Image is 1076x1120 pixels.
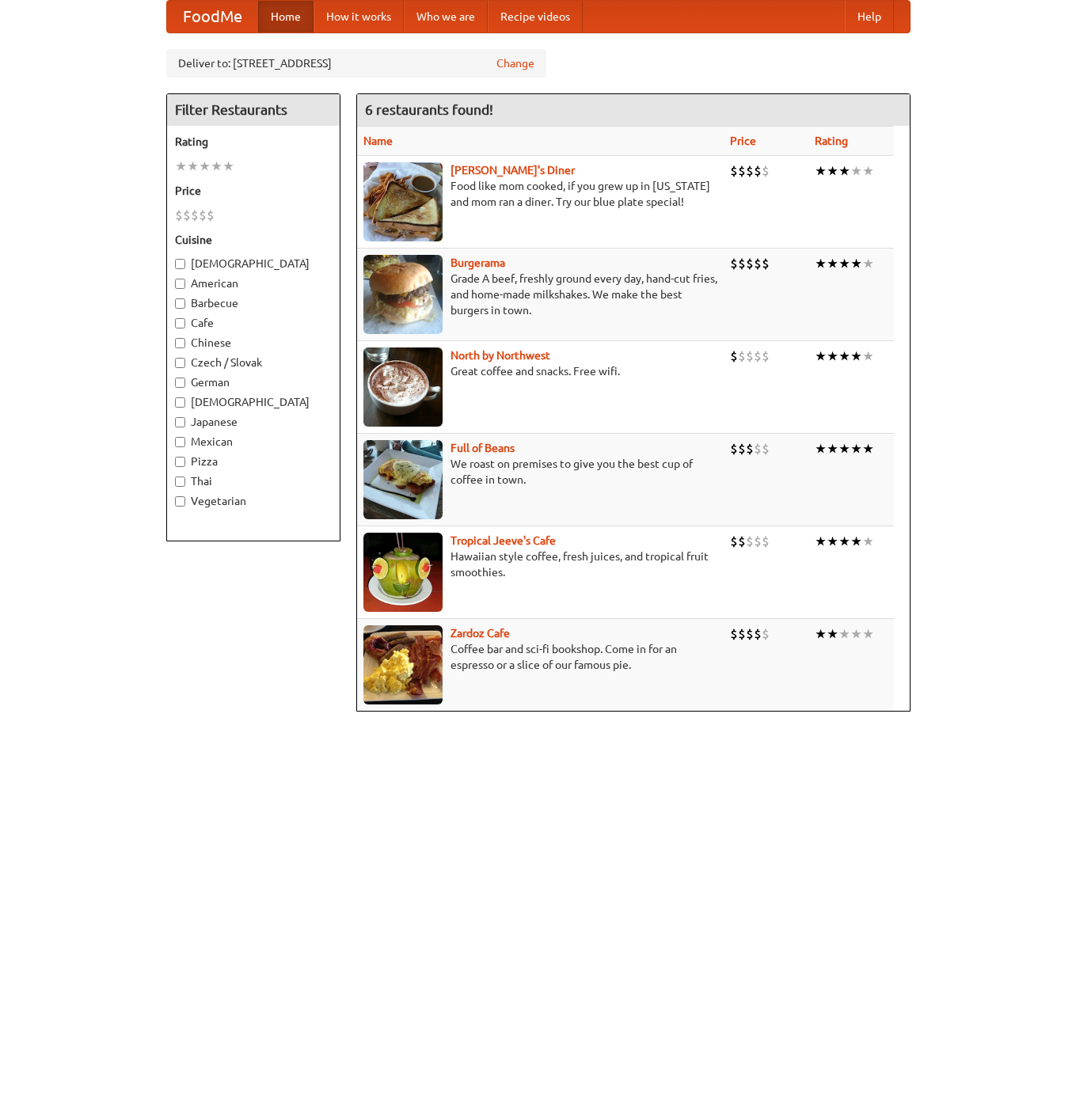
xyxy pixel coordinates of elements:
[730,255,738,272] li: $
[175,232,332,248] h5: Cuisine
[838,533,850,550] li: ★
[746,347,754,365] li: $
[815,625,827,643] li: ★
[175,315,332,331] label: Cafe
[175,298,185,309] input: Barbecue
[175,355,332,370] label: Czech / Slovak
[730,533,738,550] li: $
[730,135,756,147] a: Price
[754,440,762,457] li: $
[175,295,332,311] label: Barbecue
[207,207,215,224] li: $
[175,318,185,328] input: Cafe
[762,440,770,457] li: $
[175,496,185,507] input: Vegetarian
[175,338,185,348] input: Chinese
[175,358,185,368] input: Czech / Slovak
[754,162,762,180] li: $
[827,162,838,180] li: ★
[827,440,838,457] li: ★
[167,1,258,32] a: FoodMe
[167,94,340,126] h4: Filter Restaurants
[451,164,575,177] a: [PERSON_NAME]'s Diner
[211,158,222,175] li: ★
[862,440,874,457] li: ★
[166,49,546,78] div: Deliver to: [STREET_ADDRESS]
[850,255,862,272] li: ★
[175,397,185,408] input: [DEMOGRAPHIC_DATA]
[815,255,827,272] li: ★
[451,256,505,269] a: Burgerama
[838,162,850,180] li: ★
[862,255,874,272] li: ★
[850,440,862,457] li: ★
[838,255,850,272] li: ★
[175,473,332,489] label: Thai
[815,533,827,550] li: ★
[754,625,762,643] li: $
[404,1,488,32] a: Who we are
[175,394,332,410] label: [DEMOGRAPHIC_DATA]
[183,207,191,224] li: $
[175,256,332,271] label: [DEMOGRAPHIC_DATA]
[838,347,850,365] li: ★
[199,158,211,175] li: ★
[762,162,770,180] li: $
[815,135,848,147] a: Rating
[175,279,185,289] input: American
[451,349,550,362] b: North by Northwest
[862,162,874,180] li: ★
[730,162,738,180] li: $
[363,255,443,334] img: burgerama.jpg
[175,183,332,199] h5: Price
[730,347,738,365] li: $
[175,207,183,224] li: $
[175,493,332,509] label: Vegetarian
[363,347,443,427] img: north.jpg
[746,625,754,643] li: $
[451,534,556,547] a: Tropical Jeeve's Cafe
[850,533,862,550] li: ★
[187,158,199,175] li: ★
[175,374,332,390] label: German
[827,533,838,550] li: ★
[191,207,199,224] li: $
[746,162,754,180] li: $
[762,255,770,272] li: $
[754,255,762,272] li: $
[175,158,187,175] li: ★
[451,442,515,454] b: Full of Beans
[762,533,770,550] li: $
[815,440,827,457] li: ★
[175,417,185,427] input: Japanese
[488,1,583,32] a: Recipe videos
[222,158,234,175] li: ★
[363,641,717,673] p: Coffee bar and sci-fi bookshop. Come in for an espresso or a slice of our famous pie.
[738,440,746,457] li: $
[175,437,185,447] input: Mexican
[762,625,770,643] li: $
[451,627,510,640] a: Zardoz Cafe
[838,625,850,643] li: ★
[815,162,827,180] li: ★
[363,549,717,580] p: Hawaiian style coffee, fresh juices, and tropical fruit smoothies.
[496,55,534,71] a: Change
[850,347,862,365] li: ★
[365,102,493,117] ng-pluralize: 6 restaurants found!
[862,347,874,365] li: ★
[199,207,207,224] li: $
[827,625,838,643] li: ★
[815,347,827,365] li: ★
[258,1,314,32] a: Home
[746,440,754,457] li: $
[738,162,746,180] li: $
[827,347,838,365] li: ★
[738,625,746,643] li: $
[363,363,717,379] p: Great coffee and snacks. Free wifi.
[175,378,185,388] input: German
[738,255,746,272] li: $
[862,533,874,550] li: ★
[175,476,185,487] input: Thai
